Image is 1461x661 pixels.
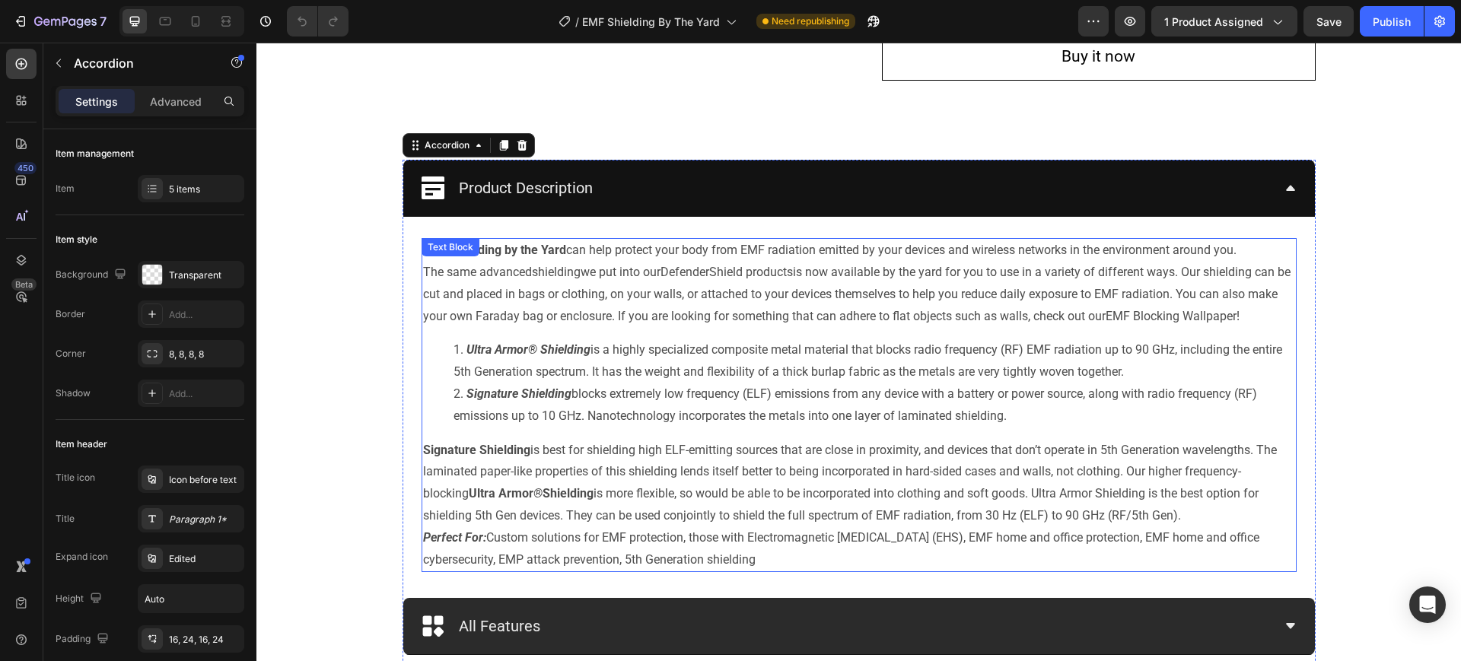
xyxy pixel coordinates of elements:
div: Expand icon [56,550,108,564]
span: 1 product assigned [1164,14,1263,30]
button: Save [1303,6,1354,37]
p: Custom solutions for EMF protection, those with Electromagnetic [MEDICAL_DATA] (EHS), EMF home an... [167,485,1039,529]
div: Publish [1373,14,1411,30]
div: Accordion [165,96,216,110]
div: Edited [169,552,240,566]
a: EMF Blocking Wallpaper [849,266,980,281]
strong: Signature Shielding [167,400,274,415]
span: Save [1316,15,1342,28]
div: 8, 8, 8, 8 [169,348,240,361]
p: The same advanced we put into our is now available by the yard for you to use in a variety of dif... [167,219,1039,284]
strong: ® [277,443,286,458]
div: Corner [56,347,86,361]
p: Advanced [150,94,202,110]
div: Undo/Redo [287,6,349,37]
p: Product Description [202,132,336,159]
p: is best for shielding high ELF-emitting sources that are close in proximity, and devices that don... [167,397,1039,485]
span: EMF Shielding By The Yard [582,14,720,30]
div: Add... [169,308,240,322]
p: All Features [202,570,284,597]
a: shielding [275,222,324,237]
div: Shadow [56,386,91,400]
button: Publish [1360,6,1424,37]
p: 7 [100,12,107,30]
p: Settings [75,94,118,110]
li: blocks extremely low frequency (ELF) emissions from any device with a battery or power source, al... [197,341,1039,385]
strong: Ultra Armor [212,443,277,458]
button: 7 [6,6,113,37]
div: Item [56,182,75,195]
strong: Shielding [286,443,337,458]
strong: Ultra Armor® Shielding [210,300,334,314]
div: Height [56,589,105,609]
span: / [575,14,579,30]
strong: Signature Shielding [210,344,315,358]
div: Padding [56,629,112,650]
div: Open Intercom Messenger [1409,586,1446,623]
div: Transparent [169,269,240,282]
a: DefenderShield products [404,222,536,237]
div: Title [56,512,75,526]
div: Beta [11,278,37,291]
div: Item style [56,233,97,246]
div: Paragraph 1* [169,513,240,526]
div: Text Block [168,198,220,211]
div: Add... [169,387,240,401]
div: Buy it now [805,2,879,27]
div: 450 [14,162,37,174]
div: Background [56,265,129,285]
p: can help protect your body from EMF radiation emitted by your devices and wireless networks in th... [167,197,1039,219]
strong: EMF Shielding by the Yard [167,200,310,215]
strong: Perfect For: [167,488,230,502]
div: 5 items [169,183,240,196]
div: Icon before text [169,473,240,487]
span: Need republishing [772,14,849,28]
div: 16, 24, 16, 24 [169,633,240,647]
iframe: Design area [256,43,1461,661]
div: Item header [56,437,107,451]
li: is a highly specialized composite metal material that blocks radio frequency (RF) EMF radiation u... [197,297,1039,341]
div: Border [56,307,85,321]
div: Title icon [56,471,95,485]
p: Accordion [74,54,203,72]
button: 1 product assigned [1151,6,1297,37]
input: Auto [138,585,243,612]
div: Item management [56,147,134,160]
